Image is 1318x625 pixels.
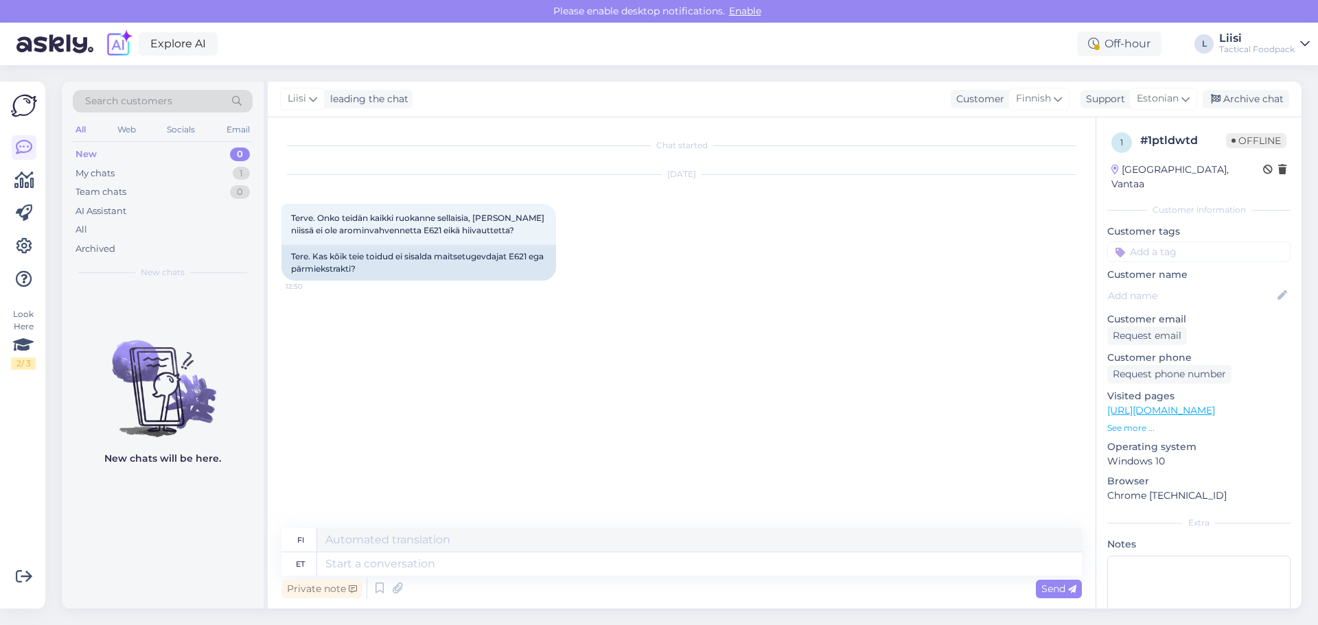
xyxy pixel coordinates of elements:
[76,148,97,161] div: New
[1194,34,1214,54] div: L
[325,92,408,106] div: leading the chat
[1137,91,1179,106] span: Estonian
[1219,33,1295,44] div: Liisi
[1226,133,1286,148] span: Offline
[1107,517,1291,529] div: Extra
[296,552,305,576] div: et
[281,139,1082,152] div: Chat started
[1107,268,1291,282] p: Customer name
[11,357,36,370] div: 2 / 3
[297,528,304,552] div: fi
[11,308,36,370] div: Look Here
[281,245,556,281] div: Tere. Kas kõik teie toidud ei sisalda maitsetugevdajat E621 ega pärmiekstrakti?
[1107,474,1291,488] p: Browser
[1107,422,1291,434] p: See more ...
[76,242,115,256] div: Archived
[1016,91,1051,106] span: Finnish
[230,185,250,199] div: 0
[233,167,250,180] div: 1
[141,266,185,279] span: New chats
[1107,488,1291,503] p: Chrome [TECHNICAL_ID]
[951,92,1004,106] div: Customer
[1041,582,1076,595] span: Send
[230,148,250,161] div: 0
[725,5,765,17] span: Enable
[62,316,264,439] img: No chats
[291,213,546,235] span: Terve. Onko teidän kaikki ruokanne sellaisia, [PERSON_NAME] niissä ei ole arominvahvennetta E621 ...
[104,30,133,58] img: explore-ai
[1107,537,1291,552] p: Notes
[1107,454,1291,469] p: Windows 10
[1219,33,1310,55] a: LiisiTactical Foodpack
[1080,92,1125,106] div: Support
[1120,137,1123,148] span: 1
[1107,389,1291,403] p: Visited pages
[1107,440,1291,454] p: Operating system
[76,223,87,237] div: All
[1107,312,1291,327] p: Customer email
[281,580,362,598] div: Private note
[76,167,115,180] div: My chats
[115,121,139,139] div: Web
[281,168,1082,180] div: [DATE]
[1107,204,1291,216] div: Customer information
[1077,32,1161,56] div: Off-hour
[73,121,89,139] div: All
[104,451,221,466] p: New chats will be here.
[1108,288,1275,303] input: Add name
[85,94,172,108] span: Search customers
[288,91,306,106] span: Liisi
[1107,351,1291,365] p: Customer phone
[1107,224,1291,239] p: Customer tags
[1107,365,1232,384] div: Request phone number
[224,121,253,139] div: Email
[164,121,198,139] div: Socials
[139,32,218,56] a: Explore AI
[1219,44,1295,55] div: Tactical Foodpack
[76,204,126,218] div: AI Assistant
[286,281,337,292] span: 12:50
[76,185,126,199] div: Team chats
[1107,241,1291,262] input: Add a tag
[1111,163,1263,191] div: [GEOGRAPHIC_DATA], Vantaa
[1140,132,1226,149] div: # 1ptldwtd
[1107,404,1215,416] a: [URL][DOMAIN_NAME]
[1203,90,1289,108] div: Archive chat
[1107,327,1187,345] div: Request email
[11,93,37,119] img: Askly Logo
